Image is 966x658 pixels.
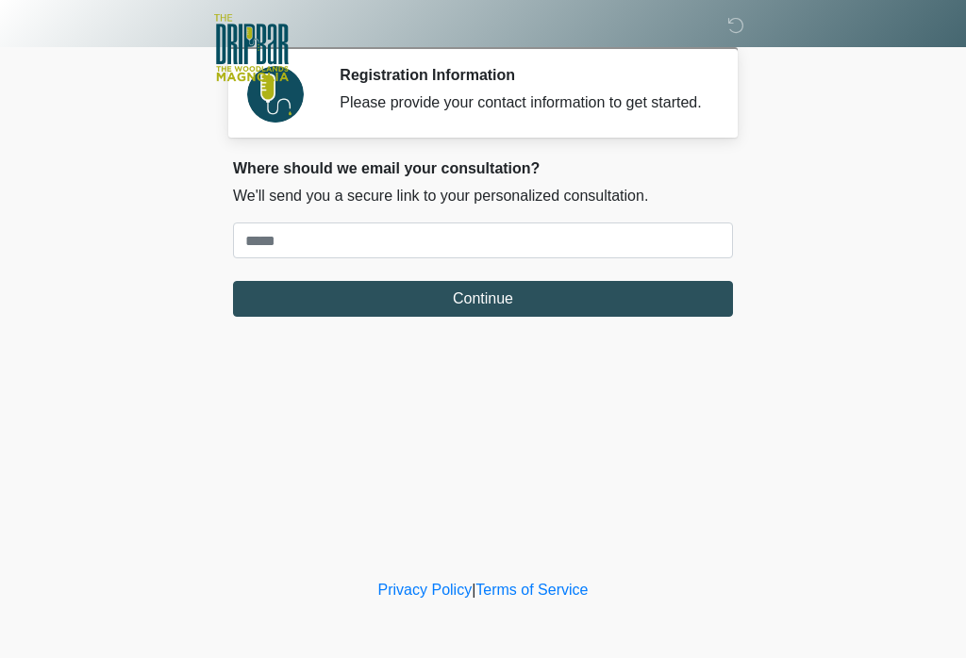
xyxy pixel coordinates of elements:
[340,91,705,114] div: Please provide your contact information to get started.
[472,582,475,598] a: |
[214,14,289,83] img: The DripBar - Magnolia Logo
[378,582,473,598] a: Privacy Policy
[233,159,733,177] h2: Where should we email your consultation?
[233,185,733,207] p: We'll send you a secure link to your personalized consultation.
[475,582,588,598] a: Terms of Service
[233,281,733,317] button: Continue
